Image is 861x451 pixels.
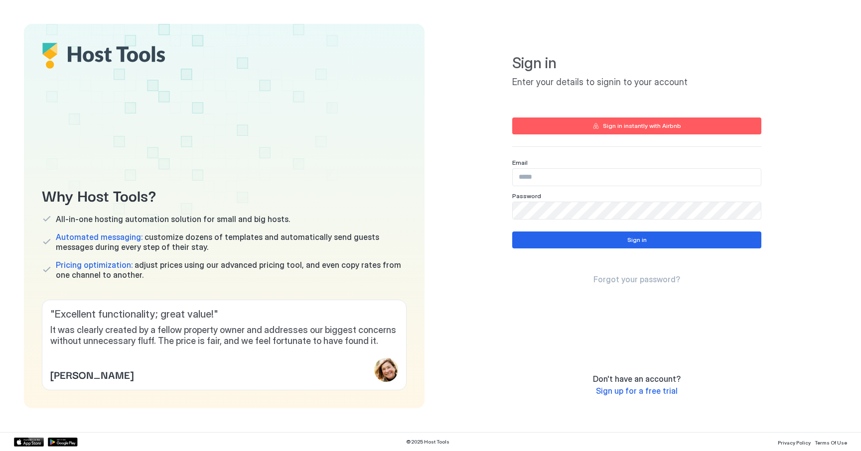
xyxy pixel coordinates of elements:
a: Google Play Store [48,438,78,447]
button: Sign in instantly with Airbnb [512,117,761,134]
input: Input Field [513,169,761,186]
span: customize dozens of templates and automatically send guests messages during every step of their s... [56,232,407,252]
span: Why Host Tools? [42,184,407,206]
a: Forgot your password? [593,274,680,285]
span: adjust prices using our advanced pricing tool, and even copy rates from one channel to another. [56,260,407,280]
span: Privacy Policy [778,440,811,446]
span: Pricing optimization: [56,260,133,270]
span: Forgot your password? [593,274,680,284]
span: Terms Of Use [815,440,847,446]
span: Email [512,159,528,166]
span: Password [512,192,541,200]
input: Input Field [513,202,761,219]
span: Sign in [512,54,761,73]
a: Terms Of Use [815,437,847,447]
span: Don't have an account? [593,374,681,384]
div: profile [374,358,398,382]
div: Sign in [627,235,647,244]
span: [PERSON_NAME] [50,367,134,382]
button: Sign in [512,231,761,248]
div: Sign in instantly with Airbnb [603,121,681,130]
span: Enter your details to signin to your account [512,77,761,88]
a: Sign up for a free trial [596,386,678,396]
span: It was clearly created by a fellow property owner and addresses our biggest concerns without unne... [50,325,398,347]
span: © 2025 Host Tools [406,439,449,445]
a: Privacy Policy [778,437,811,447]
a: App Store [14,438,44,447]
span: Automated messaging: [56,232,143,242]
span: All-in-one hosting automation solution for small and big hosts. [56,214,290,224]
span: " Excellent functionality; great value! " [50,308,398,321]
